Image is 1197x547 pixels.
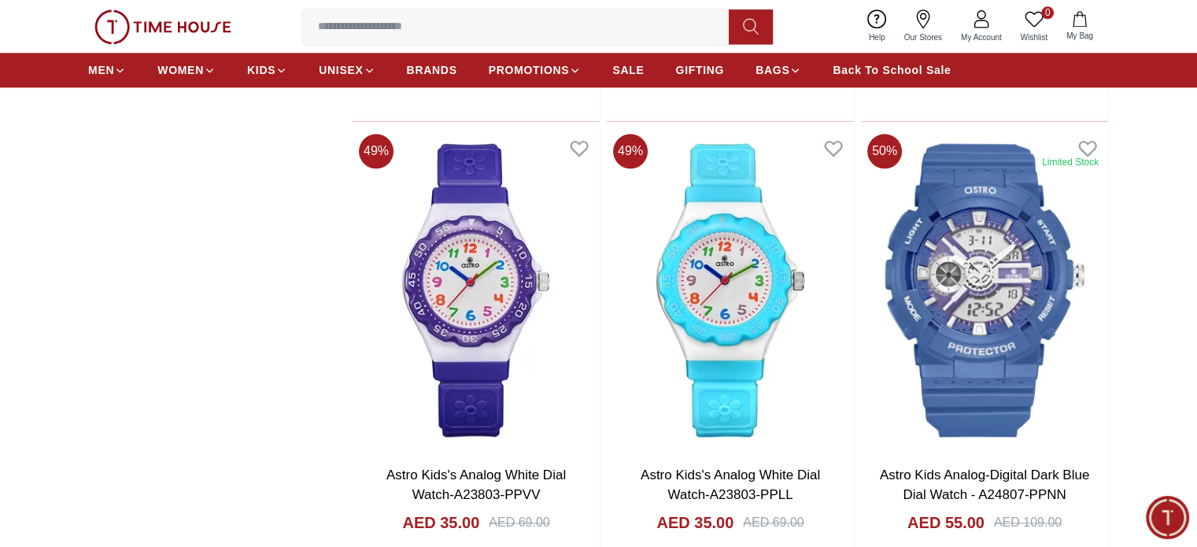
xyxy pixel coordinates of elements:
span: 0 [1041,6,1054,19]
div: Nearest Store Locator [153,217,303,246]
span: PROMOTIONS [489,62,570,78]
span: My Account [955,31,1008,43]
span: Request a callback [182,258,293,277]
span: Wishlist [1014,31,1054,43]
span: Nearest Store Locator [164,222,293,241]
span: 50 % [867,134,902,168]
a: Back To School Sale [833,56,951,84]
a: GIFTING [675,56,724,84]
span: SALE [612,62,644,78]
em: Back [12,12,43,43]
span: Our Stores [898,31,948,43]
a: BRANDS [407,56,457,84]
div: Chat Widget [1146,496,1189,539]
div: AED 109.00 [994,513,1062,532]
span: BRANDS [407,62,457,78]
span: BAGS [756,62,789,78]
div: Request a callback [172,253,303,282]
div: Limited Stock [1042,156,1099,168]
div: New Enquiry [38,181,133,209]
img: Astro Kids's Analog White Dial Watch-A23803-PPLL [607,128,854,453]
a: Astro Kids's Analog White Dial Watch-A23803-PPLL [641,468,820,503]
a: SALE [612,56,644,84]
a: Our Stores [895,6,951,46]
div: Exchanges [219,181,303,209]
div: [PERSON_NAME] [83,20,263,35]
img: ... [94,9,231,44]
span: Help [863,31,892,43]
h4: AED 35.00 [656,512,733,534]
div: Services [141,181,211,209]
a: UNISEX [319,56,375,84]
span: GIFTING [675,62,724,78]
h4: AED 35.00 [402,512,479,534]
a: BAGS [756,56,801,84]
img: Profile picture of Zoe [48,14,75,41]
img: Astro Kids's Analog White Dial Watch-A23803-PPVV [353,128,600,453]
span: WOMEN [157,62,204,78]
img: Astro Kids Analog-Digital Dark Blue Dial Watch - A24807-PPNN [861,128,1108,453]
span: 02:10 PM [210,153,250,163]
span: Back To School Sale [833,62,951,78]
span: UNISEX [319,62,363,78]
div: AED 69.00 [489,513,549,532]
span: 49 % [613,134,648,168]
a: Astro Kids Analog-Digital Dark Blue Dial Watch - A24807-PPNN [880,468,1089,503]
a: Help [859,6,895,46]
span: My Bag [1060,30,1099,42]
span: Services [151,186,201,205]
div: Track your Shipment (Beta) [120,290,303,318]
a: 0Wishlist [1011,6,1057,46]
span: New Enquiry [48,186,123,205]
button: My Bag [1057,8,1103,45]
textarea: We are here to help you [4,342,311,421]
div: [PERSON_NAME] [16,77,311,94]
span: MEN [88,62,114,78]
h4: AED 55.00 [907,512,985,534]
span: Track your Shipment (Beta) [131,294,293,313]
div: AED 69.00 [743,513,804,532]
a: MEN [88,56,126,84]
a: PROMOTIONS [489,56,582,84]
a: KIDS [247,56,287,84]
span: Hello! I'm your Time House Watches Support Assistant. How can I assist you [DATE]? [27,107,241,159]
span: 49 % [359,134,393,168]
span: KIDS [247,62,275,78]
span: Exchanges [229,186,293,205]
a: WOMEN [157,56,216,84]
a: Astro Kids's Analog White Dial Watch-A23803-PPVV [386,468,566,503]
